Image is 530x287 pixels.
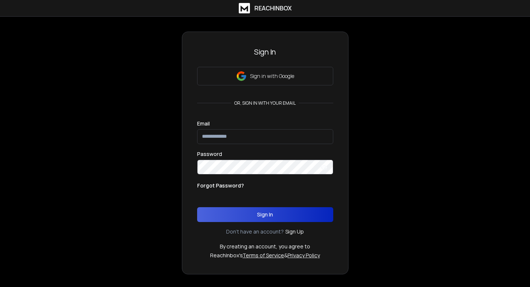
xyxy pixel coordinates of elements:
p: ReachInbox's & [210,252,320,259]
p: Forgot Password? [197,182,244,189]
h1: ReachInbox [254,4,292,13]
a: Sign Up [285,228,304,235]
a: Privacy Policy [288,252,320,259]
p: Sign in with Google [250,72,294,80]
label: Email [197,121,210,126]
p: Don't have an account? [226,228,284,235]
button: Sign In [197,207,333,222]
label: Password [197,151,222,157]
h3: Sign In [197,47,333,57]
img: logo [239,3,250,13]
p: or, sign in with your email [231,100,299,106]
p: By creating an account, you agree to [220,243,310,250]
a: ReachInbox [239,3,292,13]
button: Sign in with Google [197,67,333,85]
a: Terms of Service [242,252,284,259]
